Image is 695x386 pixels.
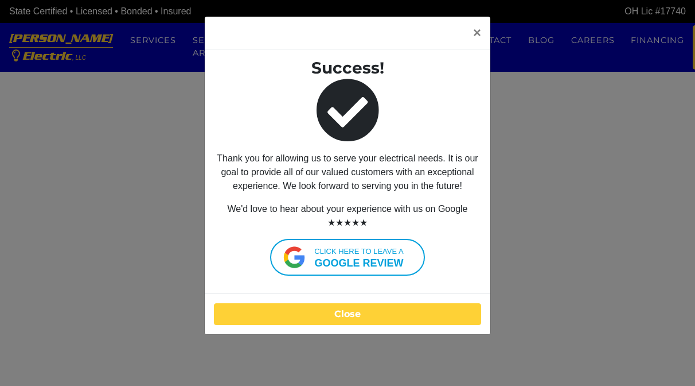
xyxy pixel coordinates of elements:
button: Close [223,17,490,49]
button: Close [214,303,481,325]
a: Click here to leave agoogle review [270,239,425,276]
span: × [473,26,481,40]
p: We'd love to hear about your experience with us on Google ★★★★★ [214,202,481,230]
h3: Success! [214,59,481,78]
p: Thank you for allowing us to serve your electrical needs. It is our goal to provide all of our va... [214,152,481,193]
strong: google review [300,257,418,269]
